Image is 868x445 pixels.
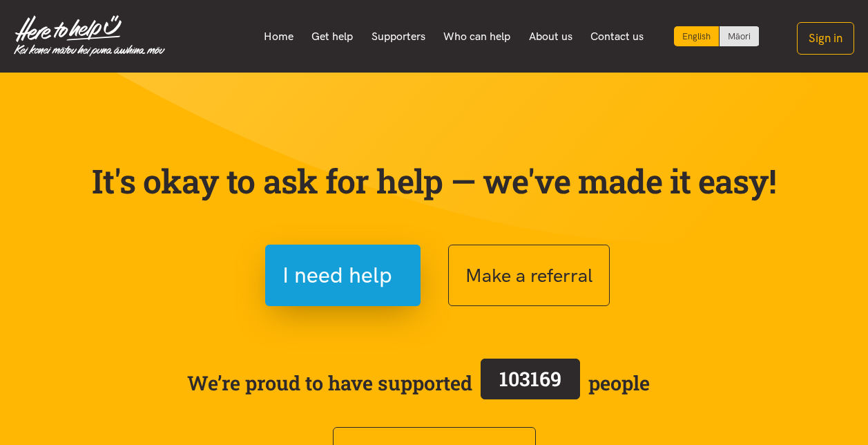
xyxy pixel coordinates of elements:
[254,22,302,51] a: Home
[581,22,653,51] a: Contact us
[720,26,759,46] a: Switch to Te Reo Māori
[187,356,650,410] span: We’re proud to have supported people
[434,22,520,51] a: Who can help
[448,245,610,306] button: Make a referral
[674,26,760,46] div: Language toggle
[674,26,720,46] div: Current language
[265,245,421,306] button: I need help
[472,356,588,410] a: 103169
[362,22,434,51] a: Supporters
[520,22,582,51] a: About us
[499,366,561,392] span: 103169
[282,258,392,293] span: I need help
[797,22,854,55] button: Sign in
[14,15,165,57] img: Home
[89,161,780,201] p: It's okay to ask for help — we've made it easy!
[302,22,363,51] a: Get help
